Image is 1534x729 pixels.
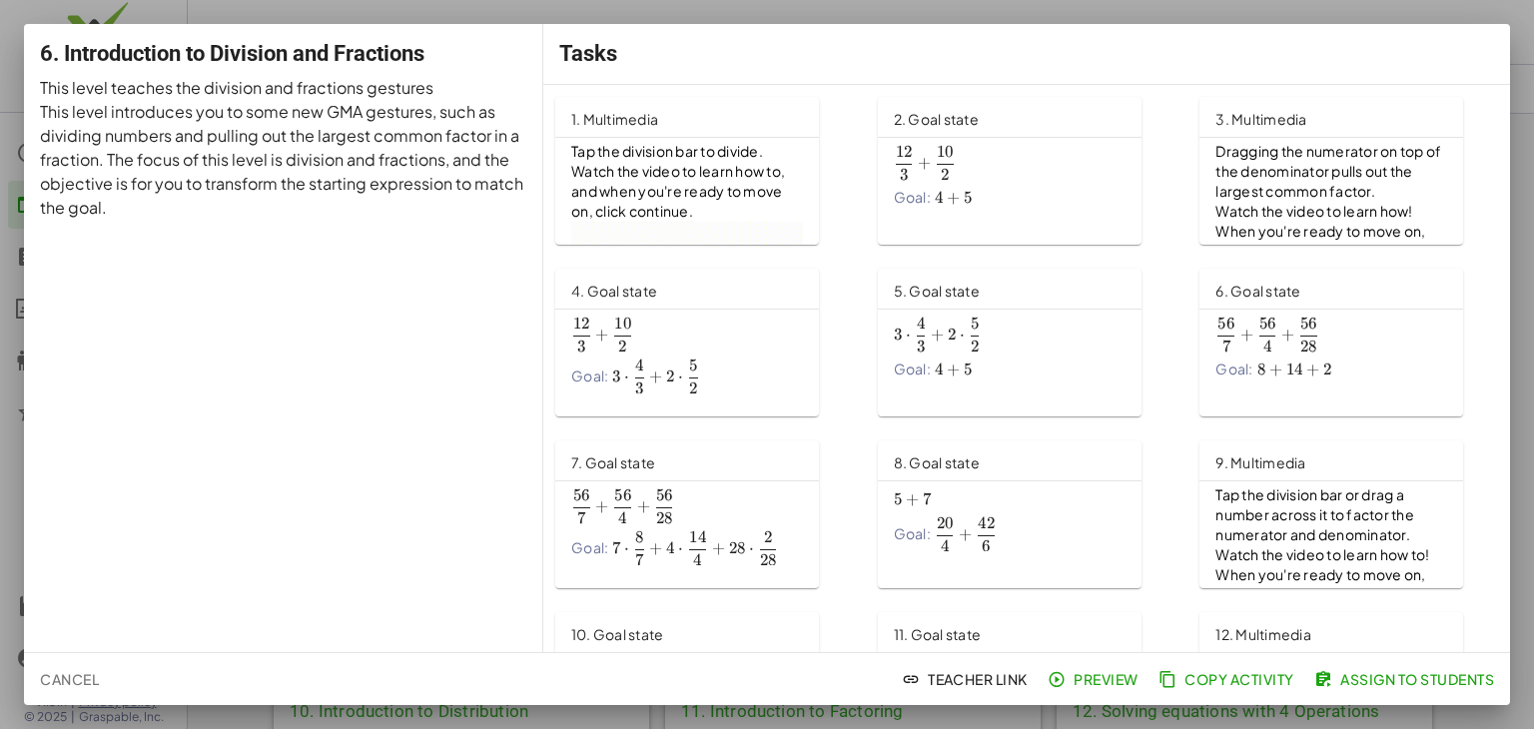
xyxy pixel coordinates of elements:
span: 28 [760,550,777,570]
span: ​ [644,531,646,553]
span: ​ [590,318,592,340]
span: + [1240,325,1253,345]
span: + [712,538,725,558]
span: Goal: [894,360,931,379]
span: 3. Multimedia [1215,110,1306,128]
span: ​ [631,318,633,340]
span: 2 [689,378,697,398]
span: ​ [590,489,592,511]
span: 4. Goal state [571,282,657,300]
span: 1. Multimedia [571,110,658,128]
a: 5. Goal stateGoal: [878,269,1176,416]
span: 5 [964,360,972,379]
span: Tap the division bar or drag a number across it to factor the numerator and denominator. [1215,485,1416,543]
span: 28 [1300,337,1317,357]
span: + [649,538,662,558]
span: 6. Introduction to Division and Fractions [40,41,424,66]
span: 3 [917,337,925,357]
span: ​ [1234,318,1236,340]
span: + [595,325,608,345]
span: 2 [618,337,626,357]
span: + [931,325,944,345]
span: 4 [635,356,643,375]
span: 6 [982,536,990,556]
span: 5. Goal state [894,282,980,300]
button: Preview [1044,661,1147,697]
span: 56 [573,485,590,505]
a: 4. Goal stateGoal: [555,269,854,416]
span: 7 [577,508,585,528]
button: Teacher Link [898,661,1036,697]
span: 4 [935,188,943,208]
span: 7 [635,550,643,570]
span: 3 [635,378,643,398]
span: 10. Goal state [571,625,664,643]
span: 4 [1263,337,1271,357]
p: This level teaches the division and fractions gestures [40,76,527,100]
span: 56 [1259,314,1276,334]
span: 6. Goal state [1215,282,1300,300]
a: 2. Goal stateGoal: [878,97,1176,245]
span: 14 [1286,360,1303,379]
span: Goal: [571,360,608,393]
span: + [1269,360,1282,379]
span: 8 [635,527,643,547]
span: Cancel [40,670,99,688]
span: ​ [954,146,956,168]
span: 42 [978,513,995,533]
span: 4 [941,536,949,556]
span: Watch the video to learn how to! When you're ready to move on, click continue. [1215,545,1431,603]
span: 2 [941,165,949,185]
span: 4 [935,360,943,379]
span: Teacher Link [906,670,1028,688]
span: ​ [1317,318,1319,340]
span: 20 [937,513,954,533]
span: 28 [729,538,746,558]
span: 4 [693,550,701,570]
span: 56 [1300,314,1317,334]
a: 9. MultimediaTap the division bar or drag a number across it to factor the numerator and denomina... [1199,440,1498,588]
span: + [649,366,662,386]
span: 5 [689,356,697,375]
span: Goal: [894,517,931,551]
span: + [595,496,608,516]
span: ⋅ [624,538,629,558]
span: Copy Activity [1162,670,1294,688]
div: Tasks [543,24,1510,84]
span: ​ [644,360,646,381]
span: ⋅ [624,366,629,386]
button: Cancel [32,661,107,697]
span: ​ [1275,318,1277,340]
span: ​ [995,517,997,539]
span: Dragging the numerator on top of the denominator pulls out the largest common factor. [1215,142,1443,200]
span: Goal: [894,188,931,208]
span: ​ [912,146,914,168]
span: 3 [612,366,620,386]
span: 8 [1257,360,1265,379]
span: Tap the division bar to divide. Watch the video to learn how to, and when you're ready to move on... [571,142,787,220]
span: 11. Goal state [894,625,982,643]
span: 7. Goal state [571,453,655,471]
span: 7 [612,538,620,558]
span: + [637,496,650,516]
span: + [1306,360,1319,379]
span: ​ [925,318,927,340]
span: 2 [764,527,772,547]
span: 2 [666,366,674,386]
span: Goal: [571,531,608,565]
span: 12. Multimedia [1215,625,1311,643]
span: 10 [937,142,954,162]
span: 8. Goal state [894,453,980,471]
span: ​ [706,531,708,553]
button: Assign to Students [1310,661,1502,697]
span: + [947,188,960,208]
span: Goal: [1215,360,1252,379]
span: ⋅ [960,325,965,345]
span: 12 [573,314,590,334]
span: 7 [923,489,931,509]
span: 4 [666,538,674,558]
span: + [918,153,931,173]
span: + [906,489,919,509]
span: 2 [948,325,956,345]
